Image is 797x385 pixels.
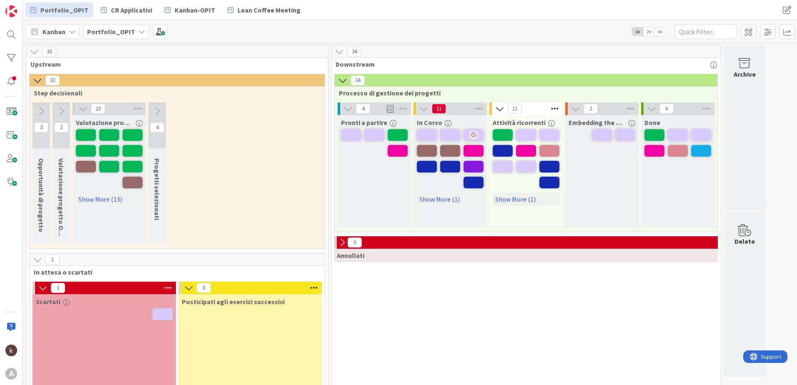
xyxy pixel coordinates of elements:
span: 4 [150,122,164,132]
span: 33 [42,47,56,57]
b: Portfolio_OPIT [87,27,135,36]
span: 3 [34,122,48,132]
span: 3x [654,27,666,36]
span: 0 [348,237,362,247]
span: Lean Coffee Meeting [238,5,301,15]
span: Kanban [43,27,65,37]
span: Support [18,1,38,11]
span: 23 [91,104,105,114]
span: Progetti selezionati [153,158,161,220]
span: Pronti a partire [341,118,387,127]
div: Delete [734,236,755,246]
span: Downstream [336,60,710,68]
span: 1 [45,255,60,265]
span: 34 [351,75,365,85]
span: Attività ricorrenti [493,118,546,127]
a: Show More (1) [493,192,559,206]
span: In Corso [417,118,442,127]
span: 32 [45,75,60,85]
span: Embedding the outcomes [569,118,626,127]
span: Scartati [36,297,60,306]
span: 2x [643,27,654,36]
span: Opportunità di progetto [37,158,45,232]
span: Done [644,118,660,127]
span: Kanban-OPIT [175,5,215,15]
a: Show More (1) [417,192,484,206]
span: Annullati [337,251,364,260]
span: 1x [632,27,643,36]
span: Step decisionali [34,89,314,97]
img: kh [5,345,17,356]
span: 1 [51,283,65,293]
a: Lean Coffee Meeting [223,2,306,17]
span: Valutazione progetto OPIT [57,158,65,240]
span: 0 [197,283,211,293]
span: CR Applicativi [111,5,152,15]
span: Processo di gestione dei progetti [339,89,707,97]
span: 11 [508,104,522,114]
a: Kanban-OPIT [160,2,220,17]
span: In attesa o scartati [34,268,314,276]
span: 2 [584,104,598,114]
span: 6 [659,104,674,114]
div: A [5,368,17,380]
a: Show More (13) [76,192,143,206]
span: Portfolio_OPIT [40,5,88,15]
span: 11 [432,104,446,114]
span: 4 [356,104,370,114]
span: 2 [54,122,68,132]
input: Quick Filter... [674,24,737,39]
span: Posticipati agli esercizi successivi [182,297,285,306]
a: Portfolio_OPIT [25,2,93,17]
img: Visit kanbanzone.com [5,5,17,17]
div: Archive [734,69,756,79]
span: Valutazione progetto DG [76,118,133,127]
span: 34 [347,47,361,57]
a: CR Applicativi [96,2,157,17]
span: Upstream [30,60,318,68]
